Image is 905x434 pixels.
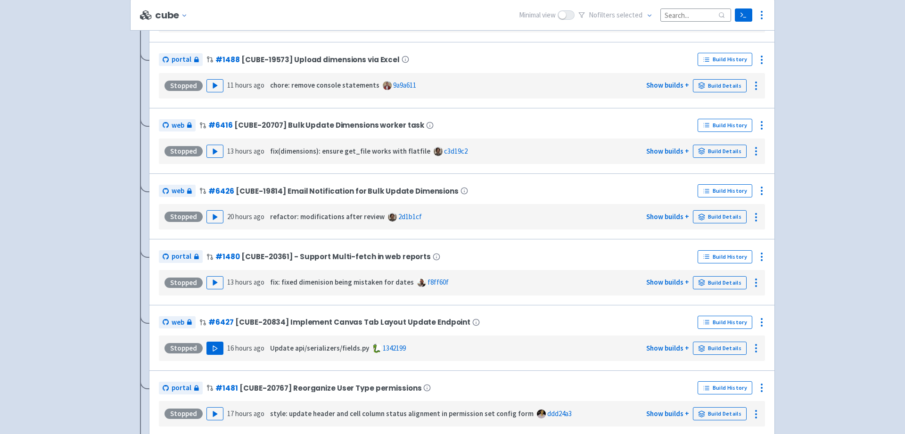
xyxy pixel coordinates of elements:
[236,187,458,195] span: [CUBE-19814] Email Notification for Bulk Update Dimensions
[172,317,184,328] span: web
[165,409,203,419] div: Stopped
[206,210,223,223] button: Play
[428,278,449,287] a: f8ff60f
[234,121,424,129] span: [CUBE-20707] Bulk Update Dimensions worker task
[646,409,689,418] a: Show builds +
[206,79,223,92] button: Play
[165,212,203,222] div: Stopped
[172,186,184,197] span: web
[227,81,264,90] time: 11 hours ago
[165,343,203,353] div: Stopped
[698,119,752,132] a: Build History
[159,250,203,263] a: portal
[693,407,747,420] a: Build Details
[172,120,184,131] span: web
[227,344,264,352] time: 16 hours ago
[227,278,264,287] time: 13 hours ago
[270,278,414,287] strong: fix: fixed dimenision being mistaken for dates
[159,119,196,132] a: web
[270,344,369,352] strong: Update api/serializers/fields.py
[159,382,203,394] a: portal
[159,316,196,329] a: web
[208,120,232,130] a: #6416
[235,318,470,326] span: [CUBE-20834] Implement Canvas Tab Layout Update Endpoint
[693,145,747,158] a: Build Details
[270,212,385,221] strong: refactor: modifications after review
[241,56,400,64] span: [CUBE-19573] Upload dimensions via Excel
[208,186,234,196] a: #6426
[398,212,422,221] a: 2d1b1cf
[646,81,689,90] a: Show builds +
[693,210,747,223] a: Build Details
[589,10,642,21] span: No filter s
[547,409,572,418] a: ddd24a3
[206,342,223,355] button: Play
[206,276,223,289] button: Play
[165,278,203,288] div: Stopped
[159,53,203,66] a: portal
[698,316,752,329] a: Build History
[241,253,431,261] span: [CUBE-20361] - Support Multi-fetch in web reports
[270,81,379,90] strong: chore: remove console statements
[159,185,196,197] a: web
[444,147,468,156] a: c3d19c2
[227,212,264,221] time: 20 hours ago
[215,252,239,262] a: #1480
[617,10,642,19] span: selected
[698,53,752,66] a: Build History
[383,344,406,352] a: 1342199
[393,81,416,90] a: 9a9a611
[646,212,689,221] a: Show builds +
[239,384,421,392] span: [CUBE-20767] Reorganize User Type permissions
[206,407,223,420] button: Play
[215,55,239,65] a: #1488
[227,147,264,156] time: 13 hours ago
[698,184,752,197] a: Build History
[698,381,752,394] a: Build History
[698,250,752,263] a: Build History
[693,342,747,355] a: Build Details
[693,276,747,289] a: Build Details
[155,10,191,21] button: cube
[693,79,747,92] a: Build Details
[165,81,203,91] div: Stopped
[172,383,191,393] span: portal
[215,383,238,393] a: #1481
[227,409,264,418] time: 17 hours ago
[646,344,689,352] a: Show builds +
[206,145,223,158] button: Play
[646,147,689,156] a: Show builds +
[646,278,689,287] a: Show builds +
[172,54,191,65] span: portal
[660,8,731,21] input: Search...
[270,409,534,418] strong: style: update header and cell column status alignment in permission set config form
[519,10,556,21] span: Minimal view
[172,251,191,262] span: portal
[735,8,752,22] a: Terminal
[165,146,203,156] div: Stopped
[208,317,233,327] a: #6427
[270,147,430,156] strong: fix(dimensions): ensure get_file works with flatfile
